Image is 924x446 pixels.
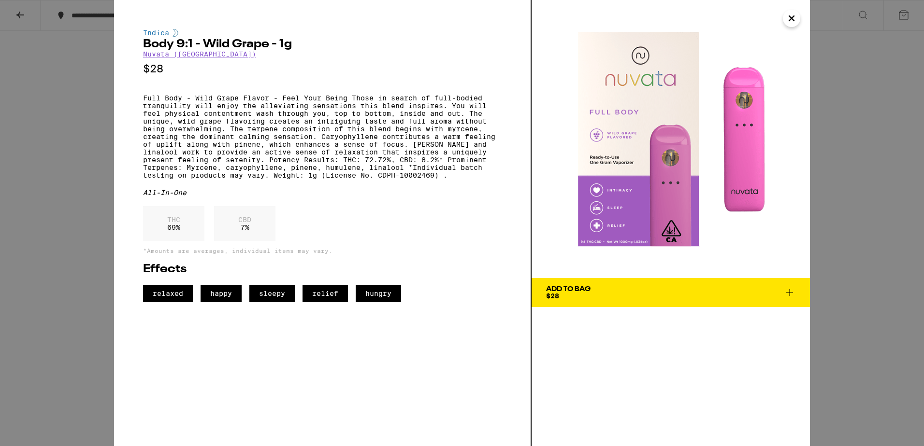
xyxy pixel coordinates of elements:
[143,50,256,58] a: Nuvata ([GEOGRAPHIC_DATA])
[143,29,502,37] div: Indica
[143,94,502,179] p: Full Body - Wild Grape Flavor - Feel Your Being Those in search of full-bodied tranquility will e...
[201,285,242,302] span: happy
[173,29,178,37] img: indicaColor.svg
[238,216,251,223] p: CBD
[303,285,348,302] span: relief
[546,286,591,293] div: Add To Bag
[143,189,502,196] div: All-In-One
[6,7,70,14] span: Hi. Need any help?
[143,63,502,75] p: $28
[143,248,502,254] p: *Amounts are averages, individual items may vary.
[214,206,275,241] div: 7 %
[167,216,180,223] p: THC
[143,206,204,241] div: 69 %
[143,285,193,302] span: relaxed
[356,285,401,302] span: hungry
[249,285,295,302] span: sleepy
[546,292,559,300] span: $28
[143,264,502,275] h2: Effects
[532,278,810,307] button: Add To Bag$28
[783,10,800,27] button: Close
[143,39,502,50] h2: Body 9:1 - Wild Grape - 1g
